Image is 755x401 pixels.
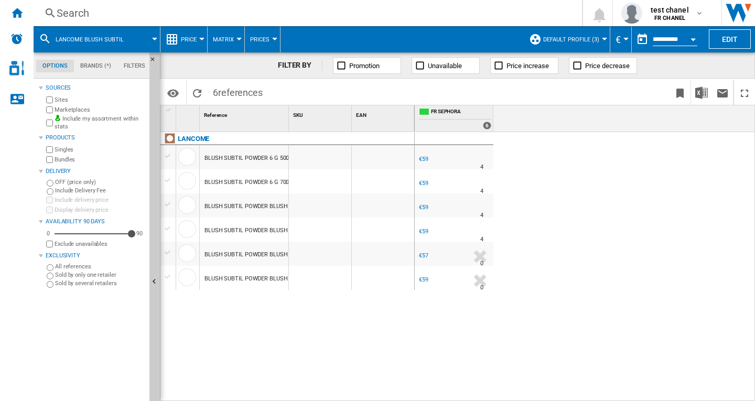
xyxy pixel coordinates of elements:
[9,61,24,75] img: cosmetic-logo.svg
[412,57,480,74] button: Unavailable
[55,229,132,239] md-slider: Availability
[187,80,208,105] button: Reload
[204,112,227,118] span: Reference
[47,264,53,271] input: All references
[55,96,145,104] label: Sites
[56,26,134,52] button: lancome blush subtil
[543,26,605,52] button: Default profile (3)
[480,210,483,221] div: Delivery Time : 4 days
[417,226,428,237] div: €59
[616,26,626,52] button: €
[55,146,145,154] label: Singles
[117,60,152,72] md-tab-item: Filters
[480,258,483,269] div: Delivery Time : 0 day
[55,206,145,214] label: Display delivery price
[178,133,209,145] div: Click to filter on that brand
[46,207,53,213] input: Display delivery price
[419,228,428,235] div: €59
[616,34,621,45] span: €
[632,29,653,50] button: md-calendar
[47,281,53,288] input: Sold by several retailers
[213,26,239,52] button: Matrix
[691,80,712,105] button: Download in Excel
[417,154,428,165] div: €59
[46,167,145,176] div: Delivery
[46,218,145,226] div: Availability 90 Days
[46,146,53,153] input: Singles
[529,26,605,52] div: Default profile (3)
[55,196,145,204] label: Include delivery price
[218,87,263,98] span: references
[419,180,428,187] div: €59
[47,273,53,279] input: Sold by only one retailer
[291,105,351,122] div: SKU Sort None
[202,105,288,122] div: Reference Sort None
[74,60,117,72] md-tab-item: Brands (*)
[480,162,483,172] div: Delivery Time : 4 days
[149,52,162,71] button: Hide
[55,263,145,270] label: All references
[202,105,288,122] div: Sort None
[506,62,549,70] span: Price increase
[46,252,145,260] div: Exclusivity
[55,156,145,164] label: Bundles
[278,60,322,71] div: FILTER BY
[431,108,491,117] span: FR SEPHORA
[178,105,199,122] div: Sort None
[56,36,124,43] span: lancome blush subtil
[734,80,755,105] button: Maximize
[419,252,428,259] div: €57
[417,178,428,189] div: €59
[480,186,483,197] div: Delivery Time : 4 days
[670,80,691,105] button: Bookmark this report
[55,279,145,287] label: Sold by several retailers
[204,219,407,243] div: BLUSH SUBTIL POWDER BLUSH WITH BLUSH BRUSH 6 G 02 [PERSON_NAME]
[163,83,184,102] button: Options
[208,80,268,102] span: 6
[293,112,303,118] span: SKU
[46,96,53,103] input: Sites
[47,180,53,187] input: OFF (price only)
[55,178,145,186] label: OFF (price only)
[55,271,145,279] label: Sold by only one retailer
[543,36,599,43] span: Default profile (3)
[419,156,428,162] div: €59
[10,32,23,45] img: alerts-logo.svg
[250,26,275,52] div: Prices
[55,187,145,194] label: Include Delivery Fee
[250,36,269,43] span: Prices
[419,276,428,283] div: €59
[356,112,366,118] span: EAN
[46,84,145,92] div: Sources
[204,194,394,219] div: BLUSH SUBTIL POWDER BLUSH WITH BLUSH 6 G 03 SORBET DE CORAIL
[480,234,483,245] div: Delivery Time : 4 days
[57,6,555,20] div: Search
[695,86,708,99] img: excel-24x24.png
[181,26,202,52] button: Price
[490,57,558,74] button: Price increase
[419,204,428,211] div: €59
[55,115,145,131] label: Include my assortment within stats
[417,275,428,285] div: €59
[204,170,330,194] div: BLUSH SUBTIL POWDER 6 G 700 AIE AIE CORAIL
[585,62,630,70] span: Price decrease
[46,116,53,129] input: Include my assortment within stats
[651,5,689,15] span: test chanel
[712,80,733,105] button: Send this report by email
[417,202,428,213] div: €59
[46,197,53,203] input: Include delivery price
[354,105,414,122] div: Sort None
[204,146,330,170] div: BLUSH SUBTIL POWDER 6 G 500 PINK OH LA LA
[44,230,52,237] div: 0
[213,36,234,43] span: Matrix
[204,243,417,267] div: BLUSH SUBTIL POWDER BLUSH WITH BLUSH BRUSH 6 G 351 BLUSHING TRESOR
[204,267,405,291] div: BLUSH SUBTIL POWDER BLUSH WITH BLUSH BRUSH 6 G 41 FIGUE ESPIEGLE
[46,156,53,163] input: Bundles
[569,57,637,74] button: Price decrease
[354,105,414,122] div: EAN Sort None
[181,36,197,43] span: Price
[428,62,462,70] span: Unavailable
